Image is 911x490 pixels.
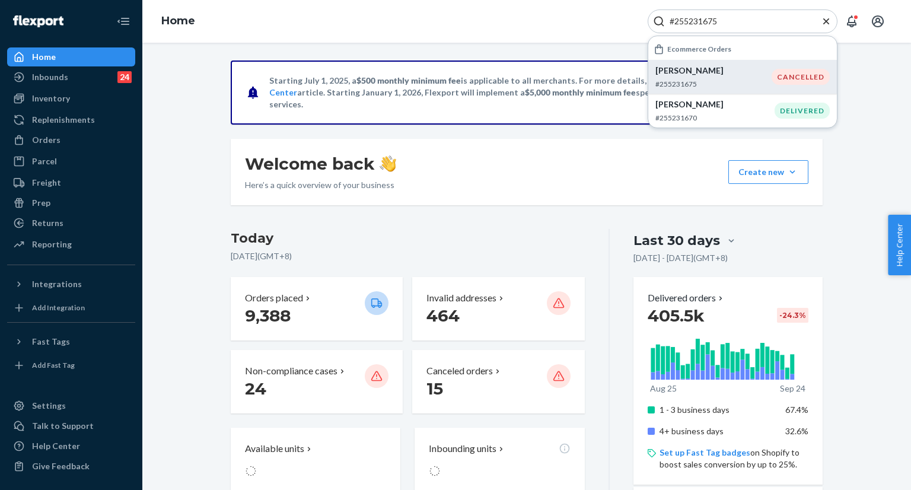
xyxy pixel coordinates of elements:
a: Inventory [7,89,135,108]
div: Home [32,51,56,63]
h6: Ecommerce Orders [667,45,731,53]
div: CANCELLED [772,69,830,85]
p: [PERSON_NAME] [655,65,772,77]
div: -24.3 % [777,308,808,323]
div: DELIVERED [775,103,830,119]
button: Integrations [7,275,135,294]
p: Non-compliance cases [245,364,337,378]
span: $5,000 monthly minimum fee [525,87,636,97]
div: Freight [32,177,61,189]
button: Invalid addresses 464 [412,277,584,341]
p: [DATE] ( GMT+8 ) [231,250,585,262]
h1: Welcome back [245,153,396,174]
button: Create new [728,160,808,184]
p: [PERSON_NAME] [655,98,775,110]
a: Returns [7,214,135,233]
a: Prep [7,193,135,212]
p: 4+ business days [660,425,776,437]
span: $500 monthly minimum fee [356,75,461,85]
span: 15 [426,378,443,399]
a: Home [161,14,195,27]
a: Freight [7,173,135,192]
a: Inbounds24 [7,68,135,87]
button: Open notifications [840,9,864,33]
ol: breadcrumbs [152,4,205,39]
button: Give Feedback [7,457,135,476]
img: Flexport logo [13,15,63,27]
h3: Today [231,229,585,248]
a: Set up Fast Tag badges [660,447,750,457]
span: 32.6% [785,426,808,436]
button: Orders placed 9,388 [231,277,403,341]
span: 464 [426,306,460,326]
a: Orders [7,131,135,149]
div: Orders [32,134,60,146]
div: Replenishments [32,114,95,126]
div: Last 30 days [633,231,720,250]
div: Reporting [32,238,72,250]
div: Talk to Support [32,420,94,432]
div: Settings [32,400,66,412]
div: Parcel [32,155,57,167]
p: Orders placed [245,291,303,305]
svg: Search Icon [653,15,665,27]
div: Give Feedback [32,460,90,472]
button: Delivered orders [648,291,725,305]
a: Settings [7,396,135,415]
button: Close Navigation [112,9,135,33]
button: Fast Tags [7,332,135,351]
div: 24 [117,71,132,83]
p: #255231670 [655,113,775,123]
button: Open account menu [866,9,890,33]
p: #255231675 [655,79,772,89]
img: hand-wave emoji [380,155,396,172]
div: Inventory [32,93,70,104]
p: Available units [245,442,304,456]
a: Help Center [7,437,135,456]
div: Help Center [32,440,80,452]
button: Non-compliance cases 24 [231,350,403,413]
a: Reporting [7,235,135,254]
span: 405.5k [648,306,705,326]
div: Integrations [32,278,82,290]
button: Canceled orders 15 [412,350,584,413]
a: Talk to Support [7,416,135,435]
a: Parcel [7,152,135,171]
div: Fast Tags [32,336,70,348]
p: [DATE] - [DATE] ( GMT+8 ) [633,252,728,264]
p: Starting July 1, 2025, a is applicable to all merchants. For more details, please refer to this a... [269,75,782,110]
div: Prep [32,197,50,209]
span: 24 [245,378,266,399]
p: Sep 24 [780,383,805,394]
div: Add Integration [32,303,85,313]
p: Canceled orders [426,364,493,378]
a: Add Integration [7,298,135,317]
span: 67.4% [785,405,808,415]
p: on Shopify to boost sales conversion by up to 25%. [660,447,808,470]
p: Inbounding units [429,442,496,456]
input: Search Input [665,15,811,27]
span: 9,388 [245,306,291,326]
p: Here’s a quick overview of your business [245,179,396,191]
div: Inbounds [32,71,68,83]
div: Returns [32,217,63,229]
a: Add Fast Tag [7,356,135,375]
p: Aug 25 [650,383,677,394]
a: Home [7,47,135,66]
p: Invalid addresses [426,291,496,305]
p: 1 - 3 business days [660,404,776,416]
button: Close Search [820,15,832,28]
div: Add Fast Tag [32,360,75,370]
a: Replenishments [7,110,135,129]
button: Help Center [888,215,911,275]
